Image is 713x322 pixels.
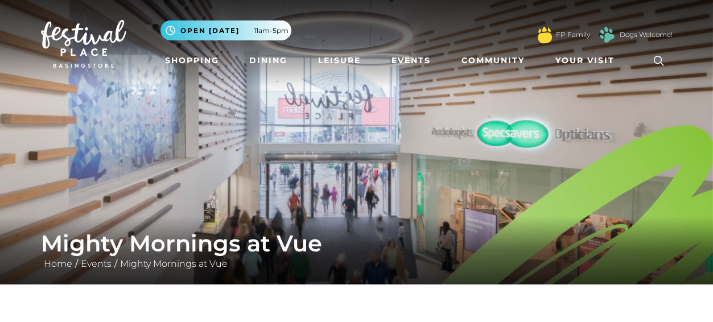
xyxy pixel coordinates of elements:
[41,230,673,257] h1: Mighty Mornings at Vue
[32,230,681,271] div: / /
[555,55,615,67] span: Your Visit
[160,50,224,71] a: Shopping
[387,50,435,71] a: Events
[245,50,292,71] a: Dining
[620,30,673,40] a: Dogs Welcome!
[180,26,240,36] span: Open [DATE]
[117,258,230,269] a: Mighty Mornings at Vue
[314,50,365,71] a: Leisure
[254,26,289,36] span: 11am-5pm
[457,50,529,71] a: Community
[160,20,291,40] button: Open [DATE] 11am-5pm
[41,20,126,68] img: Festival Place Logo
[41,258,75,269] a: Home
[556,30,590,40] a: FP Family
[551,50,625,71] a: Your Visit
[78,258,114,269] a: Events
